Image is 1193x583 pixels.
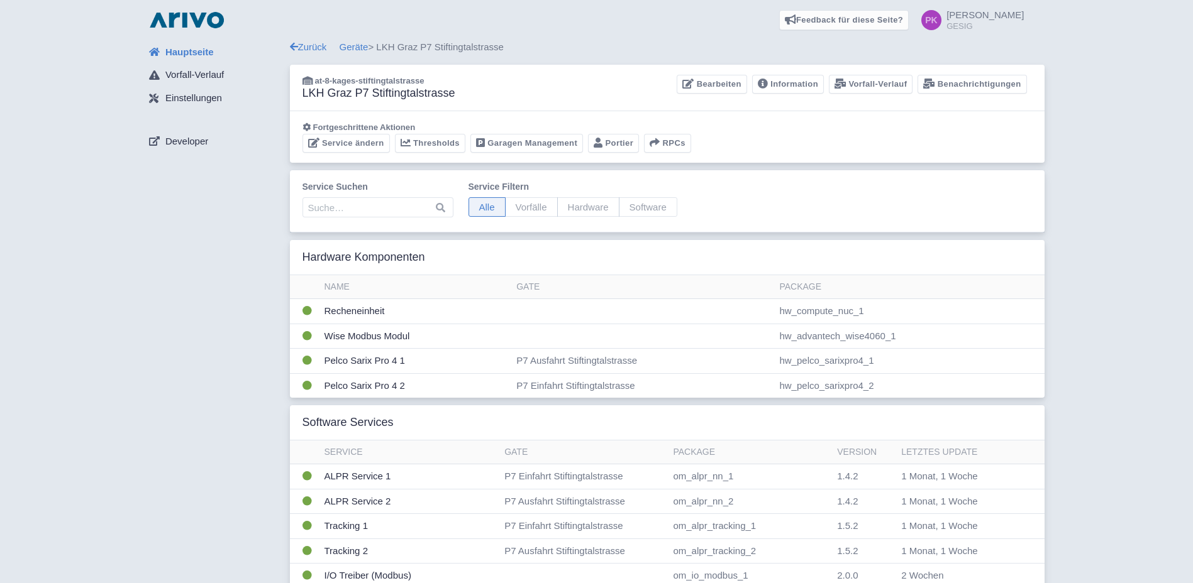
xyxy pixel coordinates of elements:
[315,76,424,85] span: at-8-kages-stiftingtalstrasse
[588,134,639,153] a: Portier
[139,40,290,64] a: Hauptseite
[837,520,858,531] span: Konfigurierte Version
[469,180,677,193] label: Service filtern
[302,471,312,481] i: OK
[319,464,500,489] td: ALPR Service 1
[165,68,224,82] span: Vorfall-Verlauf
[302,197,453,217] input: Suche…
[302,356,312,365] i: OK
[302,570,312,580] i: OK
[499,514,668,539] td: P7 Einfahrt Stiftingtalstrasse
[165,134,208,149] span: Developer
[779,10,909,30] a: Feedback für diese Seite?
[644,134,691,153] button: RPCs
[668,538,832,564] td: om_alpr_tracking_2
[319,489,500,514] td: ALPR Service 2
[319,373,512,398] td: Pelco Sarix Pro 4 2
[302,546,312,555] i: OK
[302,134,390,153] a: Service ändern
[139,87,290,111] a: Einstellungen
[302,251,425,264] h3: Hardware Komponenten
[499,440,668,464] th: Gate
[837,570,858,580] span: Konfigurierte Version
[499,464,668,489] td: P7 Einfahrt Stiftingtalstrasse
[896,464,1021,489] td: 1 Monat, 1 Woche
[832,440,896,464] th: Version
[505,197,558,217] span: Vorfälle
[774,373,1044,398] td: hw_pelco_sarixpro4_2
[302,496,312,506] i: OK
[896,489,1021,514] td: 1 Monat, 1 Woche
[668,464,832,489] td: om_alpr_nn_1
[511,373,774,398] td: P7 Einfahrt Stiftingtalstrasse
[946,9,1024,20] span: [PERSON_NAME]
[165,45,214,60] span: Hauptseite
[470,134,583,153] a: Garagen Management
[914,10,1024,30] a: [PERSON_NAME] GESIG
[302,87,455,101] h3: LKH Graz P7 Stiftingtalstrasse
[837,471,858,481] span: Konfigurierte Version
[313,123,416,132] span: Fortgeschrittene Aktionen
[319,349,512,374] td: Pelco Sarix Pro 4 1
[139,63,290,87] a: Vorfall-Verlauf
[752,75,824,94] a: Information
[290,41,327,52] a: Zurück
[302,331,312,341] i: OK
[302,416,394,430] h3: Software Services
[165,91,222,106] span: Einstellungen
[619,197,677,217] span: Software
[774,275,1044,299] th: Package
[774,324,1044,349] td: hw_advantech_wise4060_1
[302,180,453,193] label: Service suchen
[340,41,369,52] a: Geräte
[896,514,1021,539] td: 1 Monat, 1 Woche
[319,440,500,464] th: Service
[896,440,1021,464] th: Letztes Update
[319,514,500,539] td: Tracking 1
[302,306,312,315] i: OK
[302,381,312,390] i: OK
[837,496,858,506] span: Konfigurierte Version
[511,349,774,374] td: P7 Ausfahrt Stiftingtalstrasse
[139,129,290,153] a: Developer
[829,75,913,94] a: Vorfall-Verlauf
[511,275,774,299] th: Gate
[677,75,746,94] a: Bearbeiten
[302,521,312,530] i: OK
[290,40,1045,55] div: > LKH Graz P7 Stiftingtalstrasse
[946,22,1024,30] small: GESIG
[499,489,668,514] td: P7 Ausfahrt Stiftingtalstrasse
[395,134,465,153] a: Thresholds
[499,538,668,564] td: P7 Ausfahrt Stiftingtalstrasse
[319,324,512,349] td: Wise Modbus Modul
[668,514,832,539] td: om_alpr_tracking_1
[668,440,832,464] th: Package
[918,75,1026,94] a: Benachrichtigungen
[557,197,619,217] span: Hardware
[469,197,506,217] span: Alle
[668,489,832,514] td: om_alpr_nn_2
[319,275,512,299] th: Name
[147,10,227,30] img: logo
[896,538,1021,564] td: 1 Monat, 1 Woche
[319,299,512,324] td: Recheneinheit
[837,545,858,556] span: Konfigurierte Version
[319,538,500,564] td: Tracking 2
[774,349,1044,374] td: hw_pelco_sarixpro4_1
[774,299,1044,324] td: hw_compute_nuc_1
